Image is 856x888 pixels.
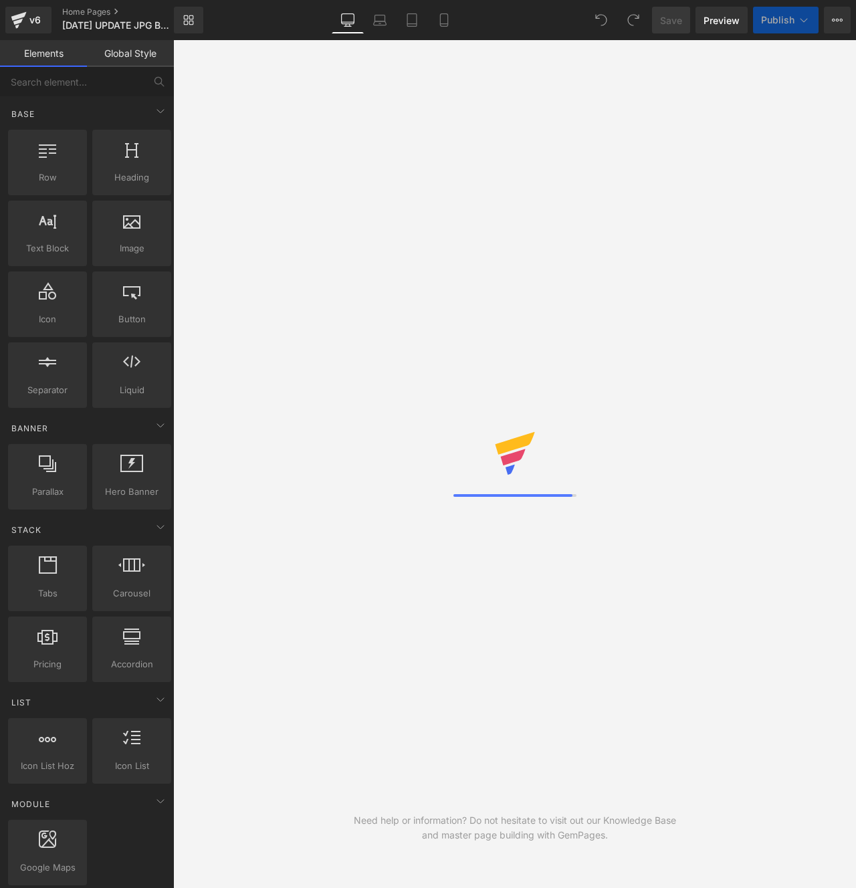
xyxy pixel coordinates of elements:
[12,586,83,600] span: Tabs
[96,241,167,255] span: Image
[12,485,83,499] span: Parallax
[87,40,174,67] a: Global Style
[96,485,167,499] span: Hero Banner
[332,7,364,33] a: Desktop
[588,7,615,33] button: Undo
[62,20,171,31] span: [DATE] UPDATE JPG BANNER
[174,7,203,33] a: New Library
[10,696,33,709] span: List
[12,861,83,875] span: Google Maps
[428,7,460,33] a: Mobile
[96,657,167,671] span: Accordion
[12,383,83,397] span: Separator
[704,13,740,27] span: Preview
[10,524,43,536] span: Stack
[96,759,167,773] span: Icon List
[753,7,819,33] button: Publish
[761,15,794,25] span: Publish
[824,7,851,33] button: More
[5,7,51,33] a: v6
[96,171,167,185] span: Heading
[12,241,83,255] span: Text Block
[10,798,51,810] span: Module
[344,813,685,843] div: Need help or information? Do not hesitate to visit out our Knowledge Base and master page buildin...
[620,7,647,33] button: Redo
[96,383,167,397] span: Liquid
[12,312,83,326] span: Icon
[12,657,83,671] span: Pricing
[10,422,49,435] span: Banner
[10,108,36,120] span: Base
[27,11,43,29] div: v6
[695,7,748,33] a: Preview
[660,13,682,27] span: Save
[62,7,196,17] a: Home Pages
[12,171,83,185] span: Row
[396,7,428,33] a: Tablet
[12,759,83,773] span: Icon List Hoz
[96,586,167,600] span: Carousel
[96,312,167,326] span: Button
[364,7,396,33] a: Laptop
